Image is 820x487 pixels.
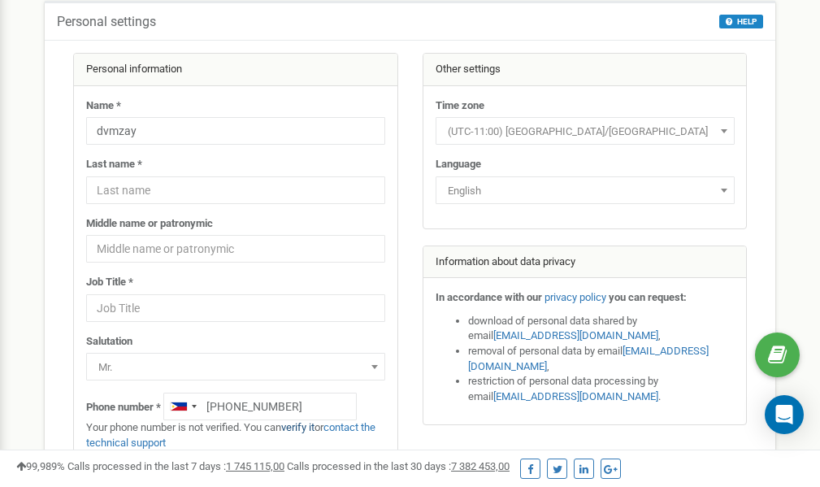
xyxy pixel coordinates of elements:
[67,460,284,472] span: Calls processed in the last 7 days :
[226,460,284,472] u: 1 745 115,00
[163,393,357,420] input: +1-800-555-55-55
[468,344,735,374] li: removal of personal data by email ,
[86,157,142,172] label: Last name *
[544,291,606,303] a: privacy policy
[436,291,542,303] strong: In accordance with our
[451,460,510,472] u: 7 382 453,00
[86,176,385,204] input: Last name
[86,353,385,380] span: Mr.
[86,420,385,450] p: Your phone number is not verified. You can or
[493,390,658,402] a: [EMAIL_ADDRESS][DOMAIN_NAME]
[436,176,735,204] span: English
[86,117,385,145] input: Name
[719,15,763,28] button: HELP
[609,291,687,303] strong: you can request:
[86,294,385,322] input: Job Title
[86,400,161,415] label: Phone number *
[57,15,156,29] h5: Personal settings
[436,157,481,172] label: Language
[86,98,121,114] label: Name *
[468,345,709,372] a: [EMAIL_ADDRESS][DOMAIN_NAME]
[287,460,510,472] span: Calls processed in the last 30 days :
[423,246,747,279] div: Information about data privacy
[441,180,729,202] span: English
[281,421,315,433] a: verify it
[86,216,213,232] label: Middle name or patronymic
[86,334,132,350] label: Salutation
[441,120,729,143] span: (UTC-11:00) Pacific/Midway
[74,54,397,86] div: Personal information
[436,117,735,145] span: (UTC-11:00) Pacific/Midway
[86,235,385,263] input: Middle name or patronymic
[164,394,202,420] div: Telephone country code
[436,98,484,114] label: Time zone
[86,421,375,449] a: contact the technical support
[86,275,133,290] label: Job Title *
[423,54,747,86] div: Other settings
[468,374,735,404] li: restriction of personal data processing by email .
[468,314,735,344] li: download of personal data shared by email ,
[16,460,65,472] span: 99,989%
[493,329,658,341] a: [EMAIL_ADDRESS][DOMAIN_NAME]
[765,395,804,434] div: Open Intercom Messenger
[92,356,380,379] span: Mr.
